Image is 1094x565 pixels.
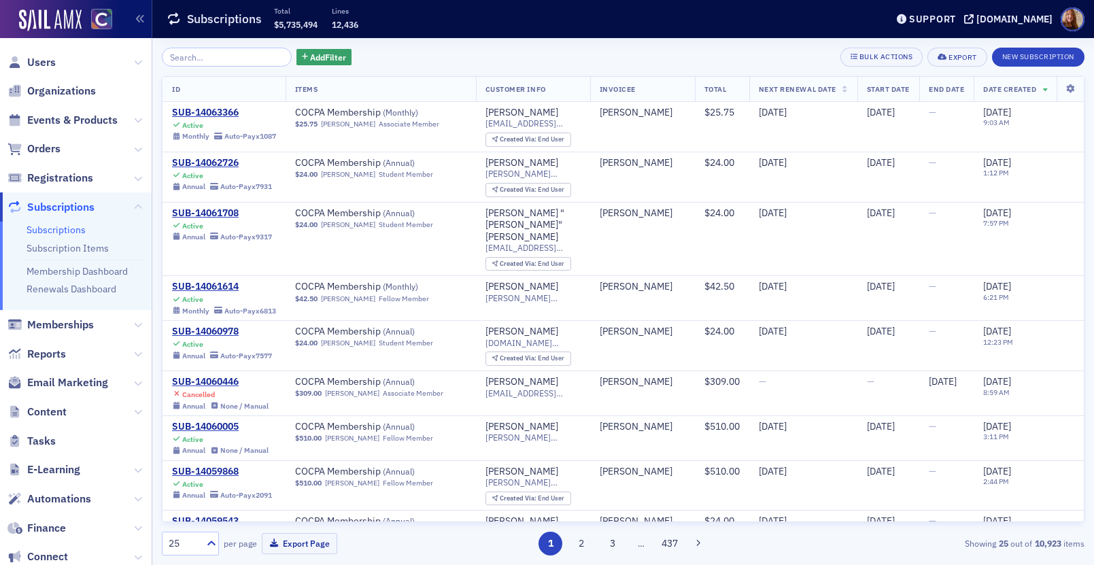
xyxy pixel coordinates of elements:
[983,106,1011,118] span: [DATE]
[182,491,205,500] div: Annual
[27,492,91,507] span: Automations
[172,281,276,293] div: SUB-14061614
[485,376,558,388] div: [PERSON_NAME]
[759,106,787,118] span: [DATE]
[485,207,581,243] div: [PERSON_NAME] "[PERSON_NAME]" [PERSON_NAME]
[7,492,91,507] a: Automations
[759,280,787,292] span: [DATE]
[295,220,318,229] span: $24.00
[383,376,415,387] span: ( Annual )
[332,19,358,30] span: 12,436
[27,462,80,477] span: E-Learning
[295,389,322,398] span: $309.00
[182,132,209,141] div: Monthly
[787,537,1084,549] div: Showing out of items
[485,293,581,303] span: [PERSON_NAME][EMAIL_ADDRESS][DOMAIN_NAME]
[600,281,672,293] a: [PERSON_NAME]
[7,141,61,156] a: Orders
[759,465,787,477] span: [DATE]
[383,479,433,487] div: Fellow Member
[867,84,910,94] span: Start Date
[187,11,262,27] h1: Subscriptions
[295,207,466,220] a: COCPA Membership (Annual)
[485,107,558,119] a: [PERSON_NAME]
[983,477,1009,486] time: 2:44 PM
[172,421,269,433] div: SUB-14060005
[600,207,672,220] a: [PERSON_NAME]
[964,14,1057,24] button: [DOMAIN_NAME]
[600,376,685,388] span: Aidan Sullivan
[27,242,109,254] a: Subscription Items
[500,495,564,502] div: End User
[485,388,581,398] span: [EMAIL_ADDRESS][DOMAIN_NAME]
[600,281,685,293] span: Heather Mehls
[485,281,558,293] a: [PERSON_NAME]
[867,325,895,337] span: [DATE]
[182,402,205,411] div: Annual
[600,515,672,528] a: [PERSON_NAME]
[172,466,272,478] a: SUB-14059868
[172,157,272,169] a: SUB-14062726
[983,207,1011,219] span: [DATE]
[27,375,108,390] span: Email Marketing
[295,207,466,220] span: COCPA Membership
[383,207,415,218] span: ( Annual )
[927,48,987,67] button: Export
[704,156,734,169] span: $24.00
[485,326,558,338] div: [PERSON_NAME]
[82,9,112,32] a: View Homepage
[500,185,538,194] span: Created Via :
[27,549,68,564] span: Connect
[983,337,1013,347] time: 12:23 PM
[600,207,685,220] span: Lorena Baez
[172,207,272,220] a: SUB-14061708
[600,84,636,94] span: Invoicee
[27,265,128,277] a: Membership Dashboard
[600,107,685,119] span: Mark Ahern
[983,156,1011,169] span: [DATE]
[485,118,581,129] span: [EMAIL_ADDRESS][DOMAIN_NAME]
[383,107,418,118] span: ( Monthly )
[600,157,685,169] span: Edward Mutegi
[600,466,672,478] div: [PERSON_NAME]
[172,326,272,338] a: SUB-14060978
[295,479,322,487] span: $510.00
[182,352,205,360] div: Annual
[295,294,318,303] span: $42.50
[383,421,415,432] span: ( Annual )
[600,326,672,338] a: [PERSON_NAME]
[295,281,466,293] a: COCPA Membership (Monthly)
[295,170,318,179] span: $24.00
[182,222,203,230] div: Active
[220,182,272,191] div: Auto-Pay x7931
[704,325,734,337] span: $24.00
[983,465,1011,477] span: [DATE]
[485,257,571,271] div: Created Via: End User
[500,186,564,194] div: End User
[172,107,276,119] div: SUB-14063366
[485,432,581,443] span: [PERSON_NAME][EMAIL_ADDRESS][PERSON_NAME][DOMAIN_NAME]
[704,280,734,292] span: $42.50
[383,389,443,398] div: Associate Member
[867,106,895,118] span: [DATE]
[983,218,1009,228] time: 7:57 PM
[182,446,205,455] div: Annual
[500,355,564,362] div: End User
[992,48,1084,67] button: New Subscription
[383,434,433,443] div: Fellow Member
[485,421,558,433] a: [PERSON_NAME]
[182,233,205,241] div: Annual
[704,106,734,118] span: $25.75
[295,515,466,528] span: COCPA Membership
[172,376,269,388] div: SUB-14060446
[600,107,672,119] div: [PERSON_NAME]
[485,243,581,253] span: [EMAIL_ADDRESS][DOMAIN_NAME]
[929,325,936,337] span: —
[27,434,56,449] span: Tasks
[383,466,415,477] span: ( Annual )
[27,224,86,236] a: Subscriptions
[485,133,571,147] div: Created Via: End User
[600,326,685,338] span: Lucas Sanchez
[295,120,318,129] span: $25.75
